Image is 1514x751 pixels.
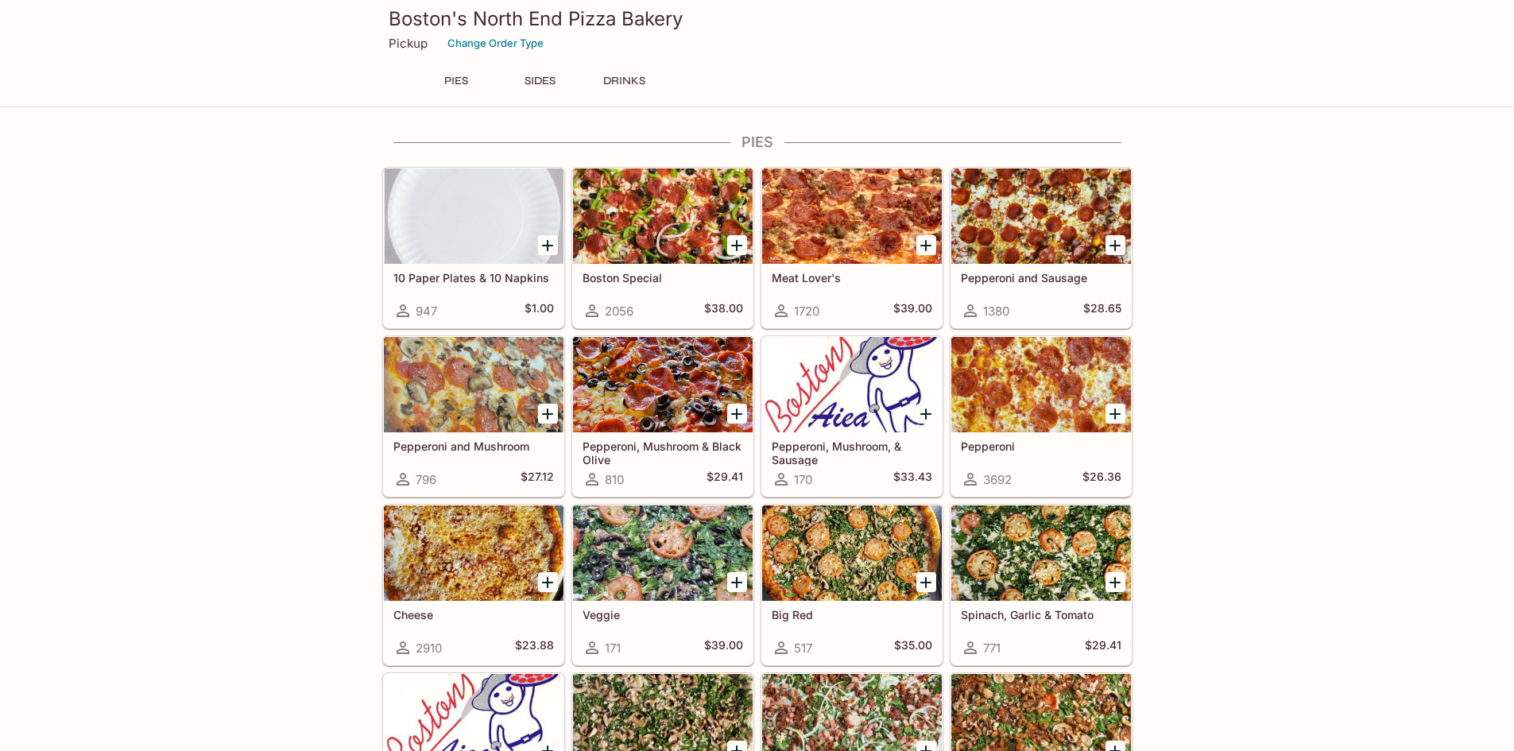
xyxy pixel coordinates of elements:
[762,505,942,601] div: Big Red
[573,337,753,432] div: Pepperoni, Mushroom & Black Olive
[1105,235,1125,255] button: Add Pepperoni and Sausage
[916,235,936,255] button: Add Meat Lover's
[583,608,743,621] h5: Veggie
[525,301,554,320] h5: $1.00
[772,439,932,466] h5: Pepperoni, Mushroom, & Sausage
[951,336,1132,497] a: Pepperoni3692$26.36
[416,641,442,656] span: 2910
[572,505,753,665] a: Veggie171$39.00
[572,168,753,328] a: Boston Special2056$38.00
[505,70,576,92] button: SIDES
[704,301,743,320] h5: $38.00
[573,505,753,601] div: Veggie
[384,337,563,432] div: Pepperoni and Mushroom
[707,470,743,489] h5: $29.41
[951,337,1131,432] div: Pepperoni
[605,304,633,319] span: 2056
[951,168,1131,264] div: Pepperoni and Sausage
[573,168,753,264] div: Boston Special
[916,404,936,424] button: Add Pepperoni, Mushroom, & Sausage
[538,572,558,592] button: Add Cheese
[416,304,437,319] span: 947
[961,439,1121,453] h5: Pepperoni
[383,505,564,665] a: Cheese2910$23.88
[951,505,1132,665] a: Spinach, Garlic & Tomato771$29.41
[893,301,932,320] h5: $39.00
[961,608,1121,621] h5: Spinach, Garlic & Tomato
[951,168,1132,328] a: Pepperoni and Sausage1380$28.65
[440,31,551,56] button: Change Order Type
[384,505,563,601] div: Cheese
[916,572,936,592] button: Add Big Red
[1105,404,1125,424] button: Add Pepperoni
[1082,470,1121,489] h5: $26.36
[389,36,428,51] p: Pickup
[1105,572,1125,592] button: Add Spinach, Garlic & Tomato
[1085,638,1121,657] h5: $29.41
[727,404,747,424] button: Add Pepperoni, Mushroom & Black Olive
[983,472,1012,487] span: 3692
[538,404,558,424] button: Add Pepperoni and Mushroom
[383,336,564,497] a: Pepperoni and Mushroom796$27.12
[521,470,554,489] h5: $27.12
[538,235,558,255] button: Add 10 Paper Plates & 10 Napkins
[382,134,1133,151] h4: PIES
[420,70,492,92] button: PIES
[894,638,932,657] h5: $35.00
[583,439,743,466] h5: Pepperoni, Mushroom & Black Olive
[583,271,743,285] h5: Boston Special
[794,304,819,319] span: 1720
[515,638,554,657] h5: $23.88
[384,168,563,264] div: 10 Paper Plates & 10 Napkins
[794,472,812,487] span: 170
[389,6,1126,31] h3: Boston's North End Pizza Bakery
[794,641,812,656] span: 517
[393,608,554,621] h5: Cheese
[961,271,1121,285] h5: Pepperoni and Sausage
[983,641,1001,656] span: 771
[893,470,932,489] h5: $33.43
[605,641,621,656] span: 171
[951,505,1131,601] div: Spinach, Garlic & Tomato
[762,337,942,432] div: Pepperoni, Mushroom, & Sausage
[772,608,932,621] h5: Big Red
[1083,301,1121,320] h5: $28.65
[393,439,554,453] h5: Pepperoni and Mushroom
[393,271,554,285] h5: 10 Paper Plates & 10 Napkins
[761,505,943,665] a: Big Red517$35.00
[704,638,743,657] h5: $39.00
[983,304,1009,319] span: 1380
[727,235,747,255] button: Add Boston Special
[762,168,942,264] div: Meat Lover's
[772,271,932,285] h5: Meat Lover's
[383,168,564,328] a: 10 Paper Plates & 10 Napkins947$1.00
[416,472,436,487] span: 796
[761,168,943,328] a: Meat Lover's1720$39.00
[589,70,660,92] button: DRINKS
[572,336,753,497] a: Pepperoni, Mushroom & Black Olive810$29.41
[761,336,943,497] a: Pepperoni, Mushroom, & Sausage170$33.43
[727,572,747,592] button: Add Veggie
[605,472,624,487] span: 810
